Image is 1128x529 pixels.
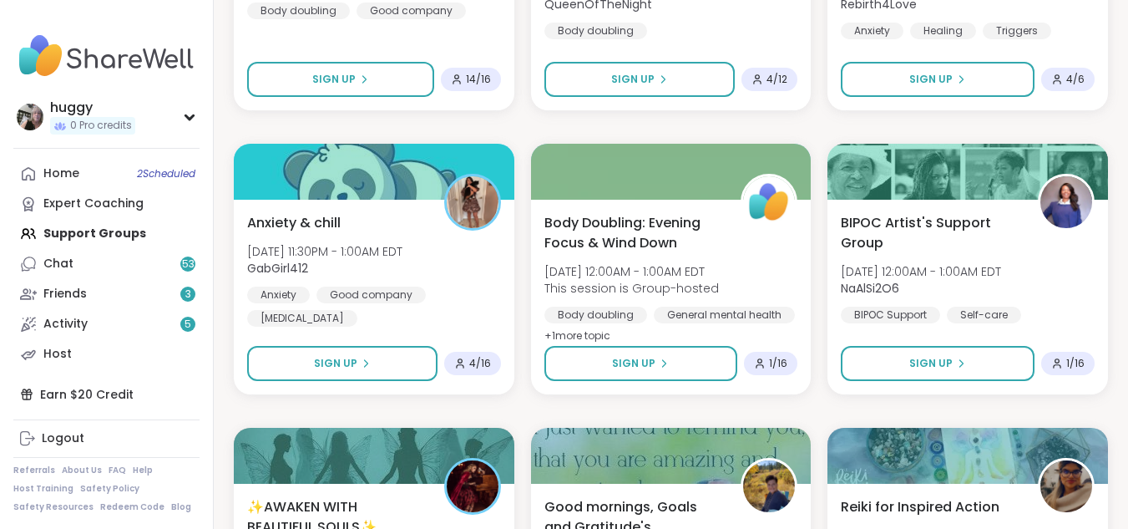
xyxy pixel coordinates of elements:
[247,213,341,233] span: Anxiety & chill
[43,256,73,272] div: Chat
[841,23,903,39] div: Anxiety
[13,309,200,339] a: Activity5
[182,257,195,272] span: 53
[13,159,200,189] a: Home2Scheduled
[743,460,795,512] img: CharityRoss
[43,165,79,182] div: Home
[544,280,719,297] span: This session is Group-hosted
[1040,460,1092,512] img: odesyss
[947,307,1021,323] div: Self-care
[42,430,84,447] div: Logout
[612,356,655,371] span: Sign Up
[841,307,940,323] div: BIPOC Support
[13,465,55,476] a: Referrals
[17,104,43,130] img: huggy
[910,23,976,39] div: Healing
[247,310,357,327] div: [MEDICAL_DATA]
[80,483,139,495] a: Safety Policy
[357,3,466,19] div: Good company
[43,286,87,303] div: Friends
[247,287,310,303] div: Anxiety
[13,189,200,219] a: Expert Coaching
[611,72,655,87] span: Sign Up
[247,3,350,19] div: Body doubling
[43,316,88,333] div: Activity
[1040,176,1092,228] img: NaAlSi2O6
[909,72,953,87] span: Sign Up
[1066,357,1085,370] span: 1 / 16
[743,176,795,228] img: ShareWell
[841,280,899,297] b: NaAlSi2O6
[185,287,191,302] span: 3
[983,23,1051,39] div: Triggers
[544,23,647,39] div: Body doubling
[544,62,736,97] button: Sign Up
[13,424,200,454] a: Logout
[50,99,135,117] div: huggy
[841,263,1001,280] span: [DATE] 12:00AM - 1:00AM EDT
[43,346,72,363] div: Host
[247,243,402,260] span: [DATE] 11:30PM - 1:00AM EDT
[314,356,357,371] span: Sign Up
[13,379,200,409] div: Earn $20 Credit
[544,307,647,323] div: Body doubling
[769,357,787,370] span: 1 / 16
[316,287,426,303] div: Good company
[247,346,438,381] button: Sign Up
[109,465,126,476] a: FAQ
[466,73,491,86] span: 14 / 16
[13,483,73,495] a: Host Training
[137,167,195,181] span: 2 Scheduled
[909,356,953,371] span: Sign Up
[133,465,153,476] a: Help
[247,260,308,277] b: GabGirl412
[70,119,132,133] span: 0 Pro credits
[13,249,200,279] a: Chat53
[841,497,999,517] span: Reiki for Inspired Action
[841,346,1034,381] button: Sign Up
[185,318,191,332] span: 5
[841,62,1034,97] button: Sign Up
[544,213,723,253] span: Body Doubling: Evening Focus & Wind Down
[43,196,144,212] div: Expert Coaching
[544,263,719,280] span: [DATE] 12:00AM - 1:00AM EDT
[1066,73,1085,86] span: 4 / 6
[447,460,498,512] img: lyssa
[766,73,787,86] span: 4 / 12
[13,27,200,85] img: ShareWell Nav Logo
[13,279,200,309] a: Friends3
[62,465,102,476] a: About Us
[100,501,164,513] a: Redeem Code
[171,501,191,513] a: Blog
[247,62,434,97] button: Sign Up
[469,357,491,370] span: 4 / 16
[447,176,498,228] img: GabGirl412
[312,72,356,87] span: Sign Up
[654,307,795,323] div: General mental health
[841,213,1019,253] span: BIPOC Artist's Support Group
[13,339,200,369] a: Host
[544,346,738,381] button: Sign Up
[13,501,94,513] a: Safety Resources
